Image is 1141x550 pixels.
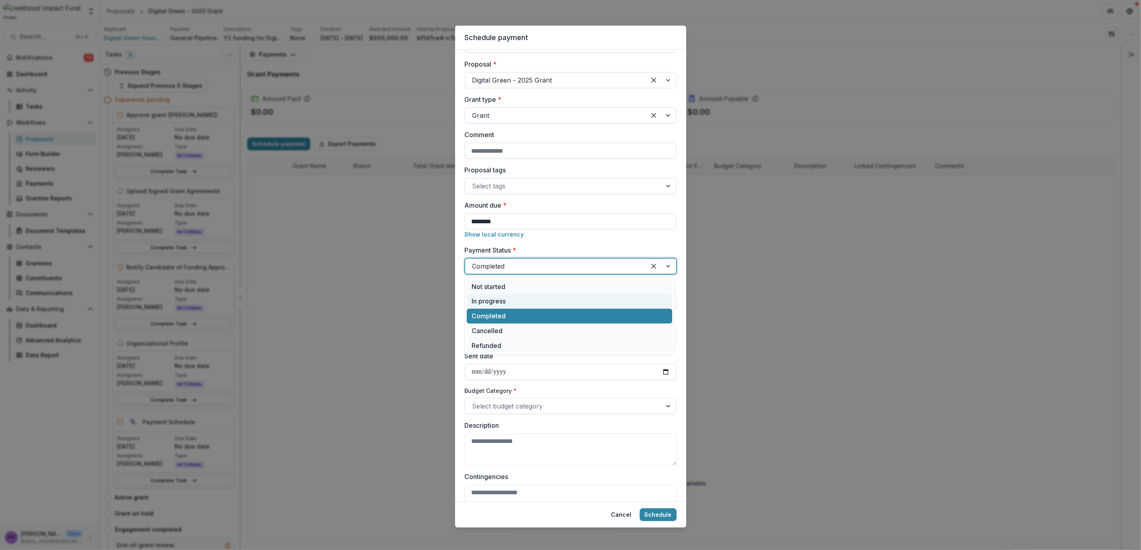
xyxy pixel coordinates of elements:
[467,324,672,338] div: Cancelled
[465,421,672,430] label: Description
[465,472,672,481] label: Contingencies
[467,279,672,294] div: Not started
[647,260,660,273] div: Clear selected options
[640,508,677,521] button: Schedule
[465,231,524,238] button: Show local currency
[647,109,660,122] div: Clear selected options
[465,165,672,175] label: Proposal tags
[465,200,672,210] label: Amount due
[465,386,672,395] label: Budget Category
[465,95,672,104] label: Grant type
[455,26,686,50] header: Schedule payment
[465,351,672,361] label: Sent date
[467,294,672,309] div: In progress
[606,508,637,521] button: Cancel
[465,130,672,140] label: Comment
[465,245,672,255] label: Payment Status
[647,74,660,87] div: Clear selected options
[467,309,672,324] div: Completed
[465,59,672,69] label: Proposal
[467,338,672,353] div: Refunded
